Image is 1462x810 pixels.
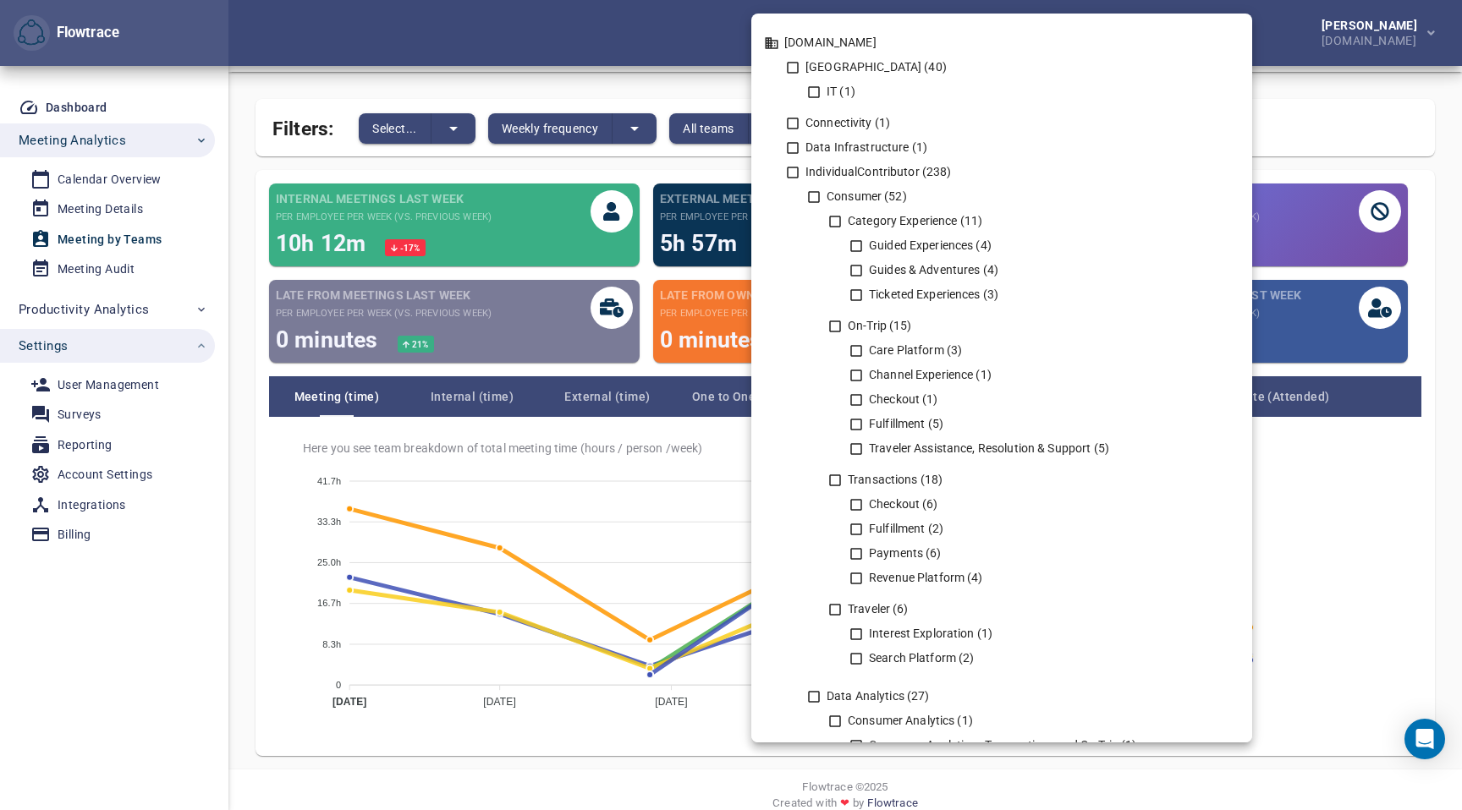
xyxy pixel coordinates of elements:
div: Channel Experience (1) [866,366,1144,384]
div: Fulfillment (2) [866,520,1144,538]
div: IndividualContributor (238) [802,163,1205,181]
div: Consumer Analytics (1) [844,712,1164,730]
div: [GEOGRAPHIC_DATA] (40) [802,58,1205,76]
div: IT (1) [823,83,1184,101]
div: Transactions (18) [844,471,1164,489]
div: Ticketed Experiences (3) [866,286,1144,304]
div: Payments (6) [866,545,1144,562]
div: Consumer Analytics - Transactions and On Trip (1) [866,736,1144,754]
div: Connectivity (1) [802,114,1205,132]
div: On-Trip (15) [844,317,1164,335]
div: Care Platform (3) [866,342,1144,359]
div: Data Infrastructure (1) [802,139,1205,156]
div: Open Intercom Messenger [1404,719,1445,759]
div: Search Platform (2) [866,649,1144,667]
div: Interest Exploration (1) [866,625,1144,643]
div: Checkout (6) [866,495,1144,513]
div: Consumer (52) [823,188,1184,205]
div: Fulfillment (5) [866,415,1144,433]
div: Checkout (1) [866,391,1144,408]
div: Guides & Adventures (4) [866,261,1144,279]
div: [DOMAIN_NAME] [781,34,1225,52]
div: Guided Experiences (4) [866,237,1144,254]
div: Data Analytics (27) [823,687,1184,705]
div: Category Experience (11) [844,212,1164,230]
div: Traveler (6) [844,600,1164,618]
div: Traveler Assistance, Resolution & Support (5) [866,440,1144,457]
div: Revenue Platform (4) [866,569,1144,587]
